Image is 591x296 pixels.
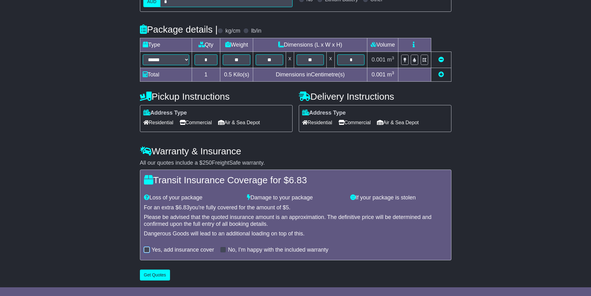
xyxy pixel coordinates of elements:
td: Qty [192,38,220,52]
td: 1 [192,68,220,81]
h4: Delivery Instructions [299,91,451,102]
span: Air & Sea Depot [377,118,419,127]
span: Commercial [180,118,212,127]
a: Remove this item [438,57,444,63]
span: Residential [143,118,173,127]
td: Volume [367,38,398,52]
td: Weight [220,38,253,52]
h4: Transit Insurance Coverage for $ [144,175,447,185]
div: Dangerous Goods will lead to an additional loading on top of this. [144,230,447,237]
td: Type [140,38,192,52]
span: 5 [286,204,289,211]
td: Total [140,68,192,81]
td: x [327,52,335,68]
span: 0.001 [372,57,386,63]
span: 6.83 [289,175,307,185]
td: Dimensions in Centimetre(s) [253,68,367,81]
td: x [286,52,294,68]
span: Residential [302,118,332,127]
span: 250 [203,160,212,166]
span: 6.83 [179,204,190,211]
span: m [387,71,394,78]
span: 0.5 [224,71,232,78]
a: Add new item [438,71,444,78]
label: Address Type [143,110,187,116]
span: Air & Sea Depot [218,118,260,127]
span: Commercial [338,118,371,127]
span: m [387,57,394,63]
div: Please be advised that the quoted insurance amount is an approximation. The definitive price will... [144,214,447,227]
label: Yes, add insurance cover [152,247,214,253]
sup: 3 [392,71,394,75]
div: Loss of your package [141,194,244,201]
label: No, I'm happy with the included warranty [228,247,329,253]
label: Address Type [302,110,346,116]
div: If your package is stolen [347,194,450,201]
div: Damage to your package [244,194,347,201]
button: Get Quotes [140,270,170,280]
td: Kilo(s) [220,68,253,81]
h4: Warranty & Insurance [140,146,451,156]
label: lb/in [251,28,261,34]
span: 0.001 [372,71,386,78]
h4: Package details | [140,24,218,34]
h4: Pickup Instructions [140,91,293,102]
sup: 3 [392,56,394,60]
td: Dimensions (L x W x H) [253,38,367,52]
div: All our quotes include a $ FreightSafe warranty. [140,160,451,166]
label: kg/cm [225,28,240,34]
div: For an extra $ you're fully covered for the amount of $ . [144,204,447,211]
